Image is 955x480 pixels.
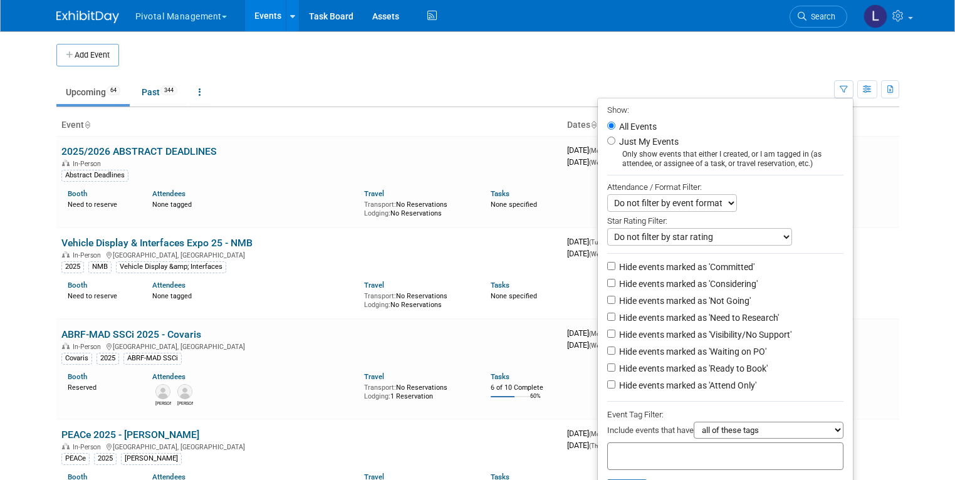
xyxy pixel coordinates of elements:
div: Include events that have [607,422,843,442]
label: Just My Events [617,135,679,148]
div: No Reservations No Reservations [364,290,472,309]
img: In-Person Event [62,443,70,449]
div: Covaris [61,353,92,364]
span: [DATE] [567,340,605,350]
span: [DATE] [567,429,609,438]
span: Search [806,12,835,21]
a: Attendees [152,281,185,290]
a: Sort by Start Date [590,120,597,130]
span: (Wed) [589,342,605,349]
div: Reserved [68,381,133,392]
div: No Reservations 1 Reservation [364,381,472,400]
div: Need to reserve [68,290,133,301]
span: [DATE] [567,145,609,155]
a: Attendees [152,372,185,381]
label: Hide events marked as 'Ready to Book' [617,362,768,375]
span: [DATE] [567,441,603,450]
th: Event [56,115,562,136]
a: Sort by Event Name [84,120,90,130]
div: [GEOGRAPHIC_DATA], [GEOGRAPHIC_DATA] [61,441,557,451]
a: Tasks [491,189,509,198]
a: Attendees [152,189,185,198]
div: Star Rating Filter: [607,212,843,228]
span: (Mon) [589,147,605,154]
span: 344 [160,86,177,95]
span: [DATE] [567,328,609,338]
div: Need to reserve [68,198,133,209]
div: [GEOGRAPHIC_DATA], [GEOGRAPHIC_DATA] [61,341,557,351]
div: PEACe [61,453,90,464]
div: [PERSON_NAME] [121,453,182,464]
a: ABRF-MAD SSCi 2025 - Covaris [61,328,201,340]
div: Event Tag Filter: [607,407,843,422]
a: Past344 [132,80,187,104]
div: [GEOGRAPHIC_DATA], [GEOGRAPHIC_DATA] [61,249,557,259]
span: Transport: [364,292,396,300]
img: Leslie Pelton [864,4,887,28]
a: Travel [364,372,384,381]
img: In-Person Event [62,343,70,349]
div: Abstract Deadlines [61,170,128,181]
div: NMB [88,261,112,273]
div: Sujash Chatterjee [177,399,193,407]
th: Dates [562,115,731,136]
span: Lodging: [364,392,390,400]
a: Booth [68,281,87,290]
span: (Tue) [589,239,603,246]
div: No Reservations No Reservations [364,198,472,217]
div: 2025 [61,261,84,273]
td: 60% [530,393,541,410]
div: Vehicle Display &amp; Interfaces [116,261,226,273]
span: [DATE] [567,249,605,258]
label: All Events [617,122,657,131]
span: (Wed) [589,251,605,258]
span: [DATE] [567,157,605,167]
a: Travel [364,281,384,290]
a: Booth [68,372,87,381]
a: Travel [364,189,384,198]
label: Hide events marked as 'Considering' [617,278,758,290]
div: Only show events that either I created, or I am tagged in (as attendee, or assignee of a task, or... [607,150,843,169]
div: None tagged [152,198,355,209]
span: None specified [491,292,537,300]
a: PEACe 2025 - [PERSON_NAME] [61,429,199,441]
img: In-Person Event [62,251,70,258]
div: 2025 [97,353,119,364]
label: Hide events marked as 'Not Going' [617,295,751,307]
label: Hide events marked as 'Visibility/No Support' [617,328,791,341]
img: Melissa Gabello [155,384,170,399]
label: Hide events marked as 'Attend Only' [617,379,756,392]
button: Add Event [56,44,119,66]
span: 64 [107,86,120,95]
div: 6 of 10 Complete [491,383,556,392]
span: [DATE] [567,237,607,246]
img: Sujash Chatterjee [177,384,192,399]
span: (Wed) [589,159,605,166]
span: (Mon) [589,430,605,437]
a: 2025/2026 ABSTRACT DEADLINES [61,145,217,157]
a: Search [790,6,847,28]
span: (Thu) [589,442,603,449]
div: Attendance / Format Filter: [607,180,843,194]
div: Melissa Gabello [155,399,171,407]
label: Hide events marked as 'Waiting on PO' [617,345,766,358]
div: Show: [607,102,843,117]
a: Vehicle Display & Interfaces Expo 25 - NMB [61,237,253,249]
label: Hide events marked as 'Need to Research' [617,311,779,324]
span: In-Person [73,251,105,259]
span: Transport: [364,201,396,209]
span: In-Person [73,343,105,351]
span: Transport: [364,383,396,392]
div: None tagged [152,290,355,301]
img: ExhibitDay [56,11,119,23]
span: Lodging: [364,209,390,217]
a: Tasks [491,281,509,290]
span: In-Person [73,160,105,168]
span: In-Person [73,443,105,451]
div: 2025 [94,453,117,464]
span: Lodging: [364,301,390,309]
label: Hide events marked as 'Committed' [617,261,754,273]
a: Booth [68,189,87,198]
img: In-Person Event [62,160,70,166]
a: Upcoming64 [56,80,130,104]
